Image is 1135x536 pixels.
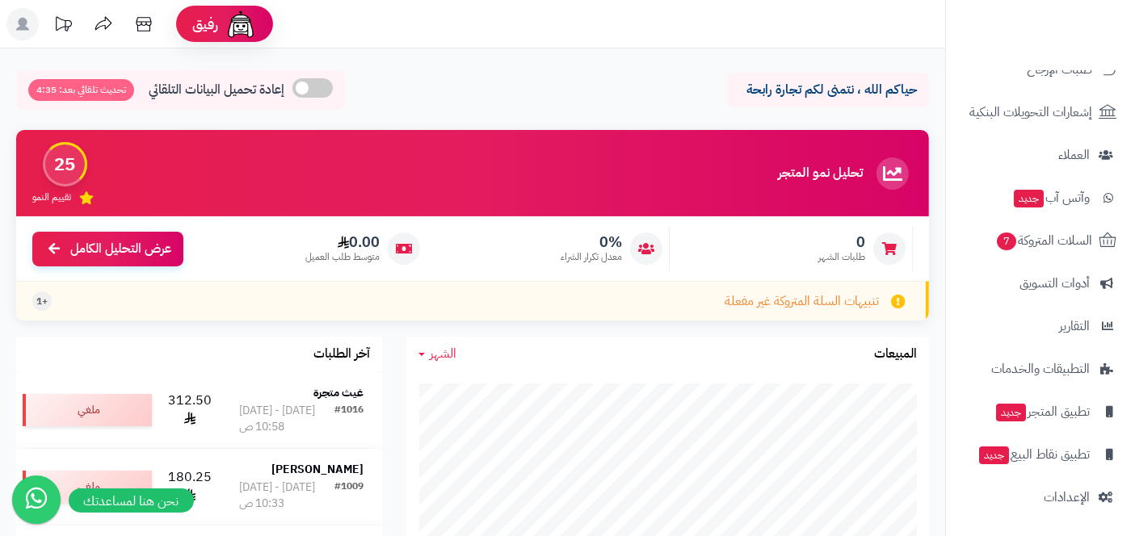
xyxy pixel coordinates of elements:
span: تطبيق المتجر [994,400,1090,423]
span: جديد [996,404,1026,421]
div: #1009 [334,479,364,512]
img: ai-face.png [225,8,257,40]
h3: تحليل نمو المتجر [778,166,863,181]
strong: غيث متجرة [313,384,364,401]
strong: [PERSON_NAME] [271,461,364,478]
div: ملغي [23,471,152,503]
span: معدل تكرار الشراء [561,250,622,264]
a: تحديثات المنصة [43,8,83,44]
p: حياكم الله ، نتمنى لكم تجارة رابحة [739,81,917,99]
span: عرض التحليل الكامل [70,240,171,258]
a: الإعدادات [956,478,1125,517]
span: وآتس آب [1012,186,1090,209]
span: العملاء [1058,144,1090,166]
a: السلات المتروكة7 [956,221,1125,260]
span: التطبيقات والخدمات [991,358,1090,380]
a: الشهر [418,345,456,363]
span: متوسط طلب العميل [305,250,380,264]
span: التقارير [1059,315,1090,337]
a: وآتس آبجديد [956,178,1125,217]
div: [DATE] - [DATE] 10:33 ص [239,479,334,512]
img: logo-2.png [1025,12,1120,46]
td: 312.50 [158,372,221,448]
a: التطبيقات والخدمات [956,350,1125,388]
span: 0% [561,233,622,251]
span: رفيق [192,15,218,34]
div: [DATE] - [DATE] 10:58 ص [239,403,334,435]
span: الإعدادات [1044,486,1090,509]
h3: آخر الطلبات [313,347,370,362]
span: جديد [979,446,1009,464]
span: تقييم النمو [32,191,71,204]
div: #1016 [334,403,364,435]
span: تنبيهات السلة المتروكة غير مفعلة [725,292,879,311]
span: إشعارات التحويلات البنكية [969,101,1092,124]
span: جديد [1014,190,1044,207]
a: تطبيق نقاط البيعجديد [956,435,1125,474]
span: 0.00 [305,233,380,251]
span: 0 [818,233,865,251]
a: أدوات التسويق [956,264,1125,303]
span: +1 [36,295,48,308]
span: تحديث تلقائي بعد: 4:35 [28,79,134,101]
span: السلات المتروكة [995,229,1092,252]
h3: المبيعات [874,347,917,362]
td: 180.25 [158,449,221,525]
div: ملغي [23,394,152,426]
a: العملاء [956,136,1125,174]
span: تطبيق نقاط البيع [977,443,1090,466]
a: إشعارات التحويلات البنكية [956,93,1125,132]
span: أدوات التسويق [1019,272,1090,295]
span: إعادة تحميل البيانات التلقائي [149,81,284,99]
span: الشهر [430,344,456,363]
a: تطبيق المتجرجديد [956,392,1125,431]
span: 7 [997,232,1017,251]
a: عرض التحليل الكامل [32,232,183,266]
span: طلبات الشهر [818,250,865,264]
a: التقارير [956,307,1125,345]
